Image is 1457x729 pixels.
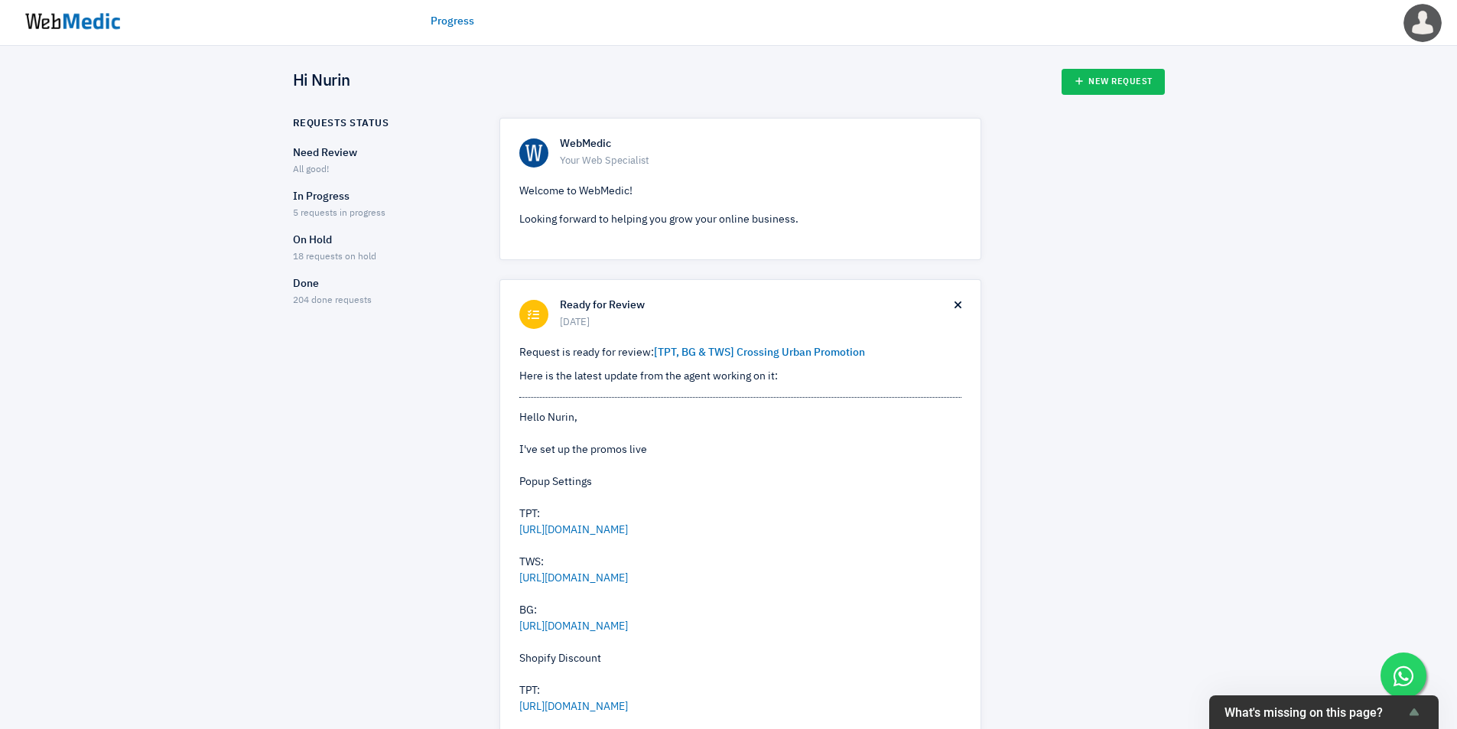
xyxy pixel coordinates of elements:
[519,573,628,584] a: [URL][DOMAIN_NAME]
[293,165,329,174] span: All good!
[654,347,865,358] a: [TPT, BG & TWS] Crossing Urban Promotion
[293,252,376,262] span: 18 requests on hold
[293,233,473,249] p: On Hold
[519,345,961,361] p: Request is ready for review:
[519,525,628,535] a: [URL][DOMAIN_NAME]
[560,315,955,330] span: [DATE]
[1224,705,1405,720] span: What's missing on this page?
[293,276,473,292] p: Done
[293,296,372,305] span: 204 done requests
[293,145,473,161] p: Need Review
[519,369,961,385] p: Here is the latest update from the agent working on it:
[293,118,389,130] h6: Requests Status
[293,72,350,92] h4: Hi Nurin
[431,14,474,30] a: Progress
[560,138,961,151] h6: WebMedic
[1224,703,1423,721] button: Show survey - What's missing on this page?
[519,621,628,632] a: [URL][DOMAIN_NAME]
[519,212,961,228] p: Looking forward to helping you grow your online business.
[1062,69,1165,95] a: New Request
[293,189,473,205] p: In Progress
[293,209,385,218] span: 5 requests in progress
[519,701,628,712] a: [URL][DOMAIN_NAME]
[519,184,961,200] p: Welcome to WebMedic!
[560,154,961,169] span: Your Web Specialist
[560,299,955,313] h6: Ready for Review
